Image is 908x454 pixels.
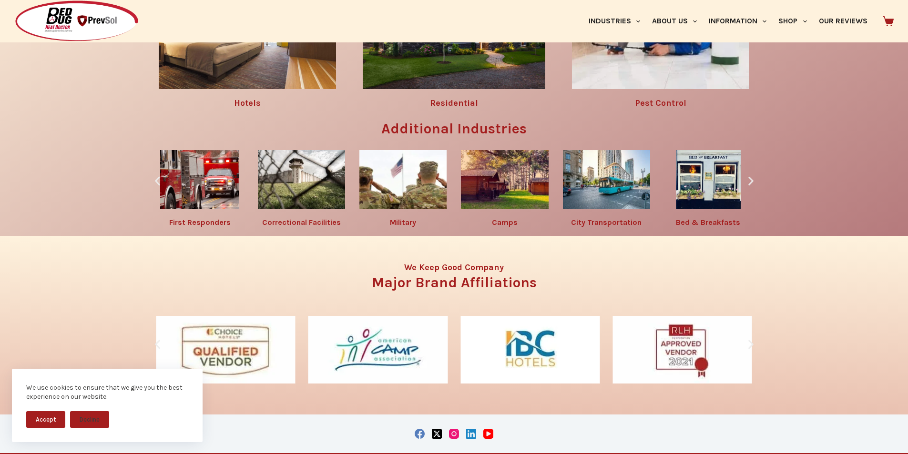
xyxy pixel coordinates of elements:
div: Previous slide [152,339,163,351]
div: Next slide [745,175,757,187]
a: Residential [430,98,478,108]
a: LinkedIn [466,429,476,439]
a: X (Twitter) [432,429,442,439]
a: First Responders [169,218,231,227]
a: Facebook [415,429,425,439]
div: 9 / 10 [456,311,604,393]
div: 8 / 10 [253,145,350,231]
div: We use cookies to ensure that we give you the best experience on our website. [26,383,188,402]
a: City Transportation [571,218,642,227]
h4: We Keep Good Company [156,263,752,272]
div: 7 / 10 [151,145,248,231]
a: Camps [492,218,518,227]
button: Decline [70,411,109,428]
div: Previous slide [152,175,163,187]
a: Correctional Facilities [262,218,341,227]
h3: Major Brand Affiliations [156,275,752,290]
button: Accept [26,411,65,428]
a: YouTube [483,429,493,439]
div: 7 / 10 [152,311,300,393]
div: Next slide [745,339,757,351]
a: Instagram [449,429,459,439]
a: Hotels [234,98,261,108]
div: 10 / 10 [608,311,756,393]
div: 8 / 10 [304,311,452,393]
button: Open LiveChat chat widget [8,4,36,32]
a: Bed & Breakfasts [676,218,740,227]
div: 9 / 10 [355,145,451,231]
a: Pest Control [635,98,686,108]
div: 1 / 10 [558,145,655,231]
div: 2 / 10 [660,145,756,231]
h3: Additional Industries [152,121,757,136]
a: Military [390,218,416,227]
div: 10 / 10 [456,145,553,231]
